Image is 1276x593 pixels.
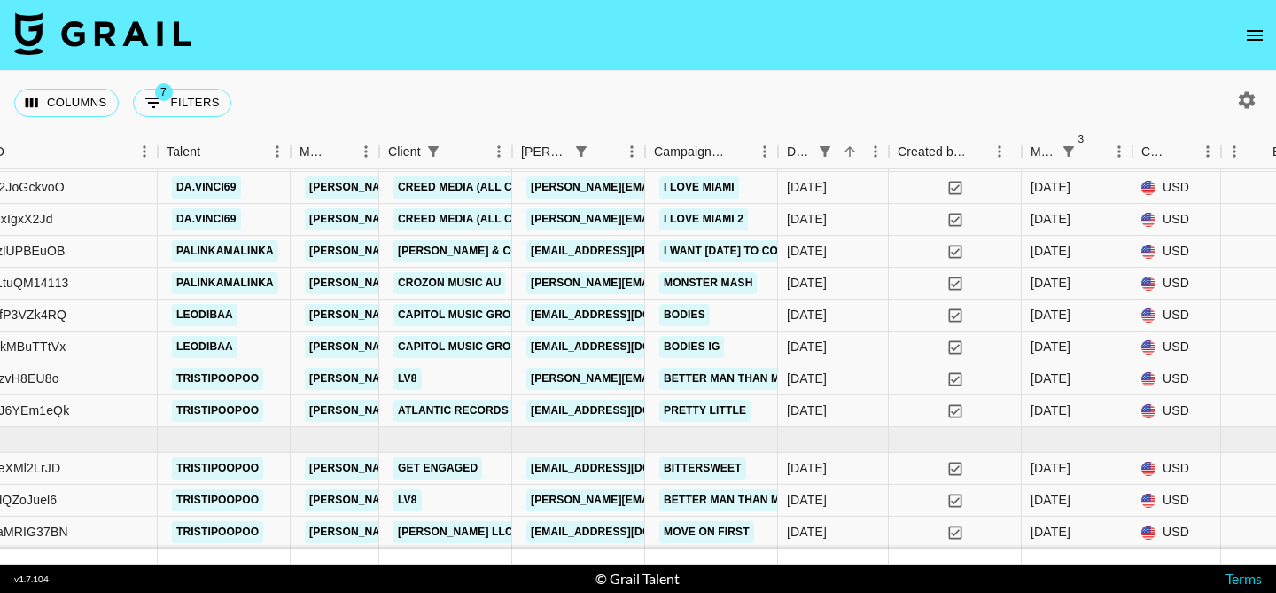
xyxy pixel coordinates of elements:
[569,139,594,164] div: 1 active filter
[659,400,751,422] a: Pretty Little
[787,370,827,387] div: 9/26/2025
[787,178,827,196] div: 9/24/2025
[787,135,813,169] div: Date Created
[1031,338,1070,355] div: Sep '25
[659,368,791,390] a: Better Man Than Me
[1056,139,1081,164] div: 3 active filters
[837,139,862,164] button: Sort
[751,138,778,165] button: Menu
[654,135,727,169] div: Campaign (Type)
[1221,138,1248,165] button: Menu
[1031,402,1070,419] div: Sep '25
[133,89,231,117] button: Show filters
[305,176,685,199] a: [PERSON_NAME][EMAIL_ADDRESS][PERSON_NAME][DOMAIN_NAME]
[1031,306,1070,324] div: Sep '25
[1031,523,1070,541] div: Oct '25
[158,135,291,169] div: Talent
[1031,459,1070,477] div: Oct '25
[131,138,158,165] button: Menu
[1132,300,1221,332] div: USD
[379,135,512,169] div: Client
[813,139,837,164] button: Show filters
[787,523,827,541] div: 10/6/2025
[862,138,889,165] button: Menu
[305,336,685,358] a: [PERSON_NAME][EMAIL_ADDRESS][PERSON_NAME][DOMAIN_NAME]
[1141,135,1170,169] div: Currency
[1132,453,1221,485] div: USD
[486,138,512,165] button: Menu
[14,573,49,585] div: v 1.7.104
[393,208,578,230] a: Creed Media (All Campaigns)
[594,139,619,164] button: Sort
[787,338,827,355] div: 9/25/2025
[446,139,471,164] button: Sort
[787,274,827,292] div: 9/25/2025
[526,489,815,511] a: [PERSON_NAME][EMAIL_ADDRESS][DOMAIN_NAME]
[1031,178,1070,196] div: Sep '25
[305,457,685,480] a: [PERSON_NAME][EMAIL_ADDRESS][PERSON_NAME][DOMAIN_NAME]
[264,138,291,165] button: Menu
[1031,274,1070,292] div: Sep '25
[1132,204,1221,236] div: USD
[393,400,531,422] a: Atlantic Records US
[1132,517,1221,549] div: USD
[305,368,685,390] a: [PERSON_NAME][EMAIL_ADDRESS][PERSON_NAME][DOMAIN_NAME]
[526,336,725,358] a: [EMAIL_ADDRESS][DOMAIN_NAME]
[659,457,746,480] a: Bittersweet
[172,400,263,422] a: tristipoopoo
[172,336,237,358] a: leodibaa
[393,457,482,480] a: Get Engaged
[659,304,710,326] a: Bodies
[421,139,446,164] button: Show filters
[1106,138,1132,165] button: Menu
[659,336,724,358] a: Bodies IG
[172,489,263,511] a: tristipoopoo
[155,83,173,101] span: 7
[1248,139,1272,164] button: Sort
[393,336,530,358] a: Capitol Music Group
[1031,242,1070,260] div: Sep '25
[172,457,263,480] a: tristipoopoo
[1132,135,1221,169] div: Currency
[1072,130,1090,148] span: 3
[172,208,241,230] a: da.vinci69
[526,240,815,262] a: [EMAIL_ADDRESS][PERSON_NAME][DOMAIN_NAME]
[167,135,200,169] div: Talent
[1194,138,1221,165] button: Menu
[305,400,685,422] a: [PERSON_NAME][EMAIL_ADDRESS][PERSON_NAME][DOMAIN_NAME]
[1056,139,1081,164] button: Show filters
[1132,236,1221,268] div: USD
[521,135,569,169] div: [PERSON_NAME]
[353,138,379,165] button: Menu
[393,240,548,262] a: [PERSON_NAME] & Co LLC
[727,139,751,164] button: Sort
[1031,135,1056,169] div: Month Due
[1081,139,1106,164] button: Sort
[393,176,578,199] a: Creed Media (All Campaigns)
[14,12,191,55] img: Grail Talent
[659,176,739,199] a: I Love Miami
[1132,172,1221,204] div: USD
[787,402,827,419] div: 9/29/2025
[172,176,241,199] a: da.vinci69
[898,135,967,169] div: Created by Grail Team
[569,139,594,164] button: Show filters
[659,272,757,294] a: Monster Mash
[393,489,422,511] a: LV8
[172,240,278,262] a: palinkamalinka
[305,304,685,326] a: [PERSON_NAME][EMAIL_ADDRESS][PERSON_NAME][DOMAIN_NAME]
[393,272,505,294] a: Crozon Music AU
[172,368,263,390] a: tristipoopoo
[4,139,29,164] button: Sort
[305,240,685,262] a: [PERSON_NAME][EMAIL_ADDRESS][PERSON_NAME][DOMAIN_NAME]
[526,521,725,543] a: [EMAIL_ADDRESS][DOMAIN_NAME]
[388,135,421,169] div: Client
[778,135,889,169] div: Date Created
[659,208,748,230] a: I Love Miami 2
[1132,332,1221,363] div: USD
[1022,135,1132,169] div: Month Due
[393,304,530,326] a: Capitol Music Group
[1031,491,1070,509] div: Oct '25
[787,491,827,509] div: 10/6/2025
[1225,570,1262,587] a: Terms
